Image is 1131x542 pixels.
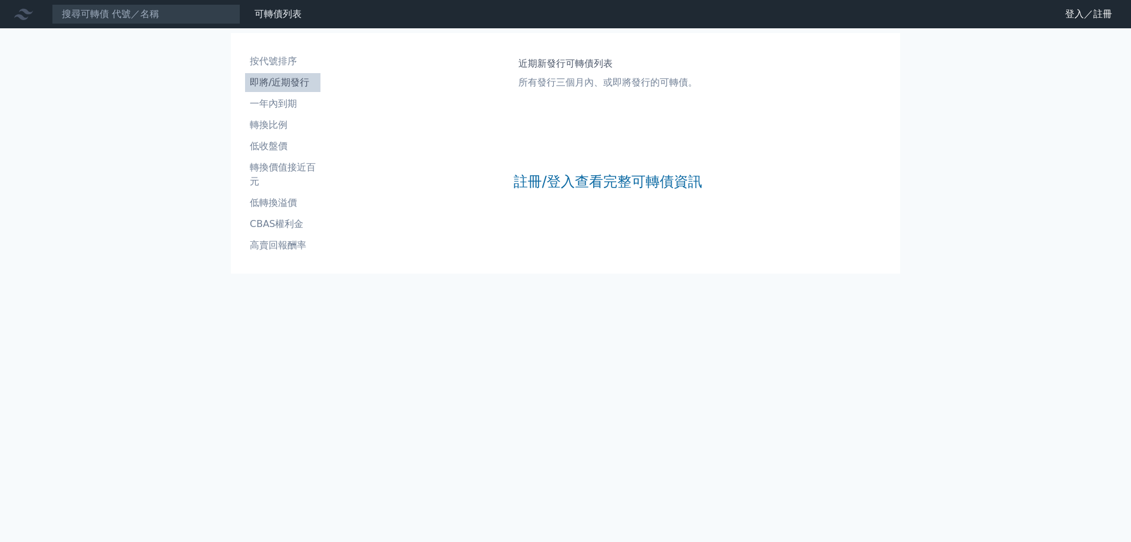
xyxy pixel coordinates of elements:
[245,73,320,92] a: 即將/近期發行
[245,52,320,71] a: 按代號排序
[514,172,702,191] a: 註冊/登入查看完整可轉債資訊
[518,75,697,90] p: 所有發行三個月內、或即將發行的可轉債。
[245,118,320,132] li: 轉換比例
[245,54,320,68] li: 按代號排序
[52,4,240,24] input: 搜尋可轉債 代號／名稱
[254,8,302,19] a: 可轉債列表
[245,94,320,113] a: 一年內到期
[245,217,320,231] li: CBAS權利金
[245,196,320,210] li: 低轉換溢價
[245,158,320,191] a: 轉換價值接近百元
[1056,5,1122,24] a: 登入／註冊
[245,193,320,212] a: 低轉換溢價
[245,236,320,255] a: 高賣回報酬率
[245,97,320,111] li: 一年內到期
[245,215,320,234] a: CBAS權利金
[245,137,320,156] a: 低收盤價
[245,160,320,189] li: 轉換價值接近百元
[245,75,320,90] li: 即將/近期發行
[518,57,697,71] h1: 近期新發行可轉債列表
[245,116,320,134] a: 轉換比例
[245,139,320,153] li: 低收盤價
[245,238,320,252] li: 高賣回報酬率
